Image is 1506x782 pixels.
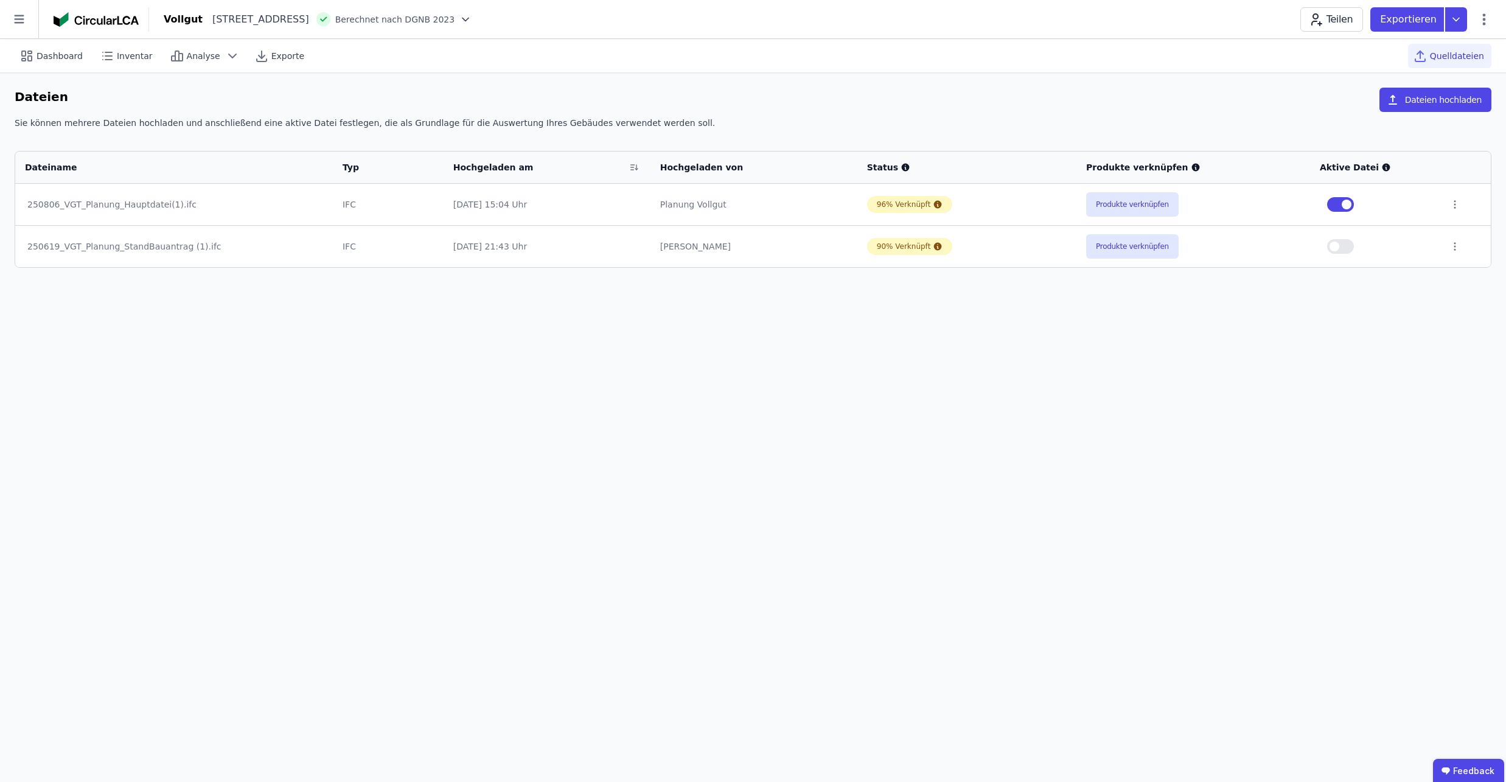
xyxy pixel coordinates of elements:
button: Teilen [1300,7,1363,32]
div: Planung Vollgut [660,198,848,211]
button: Produkte verknüpfen [1086,234,1179,259]
div: IFC [343,198,434,211]
div: Hochgeladen von [660,161,832,173]
div: 90% Verknüpft [877,242,931,251]
div: Aktive Datei [1320,161,1431,173]
span: Analyse [187,50,220,62]
div: Sie können mehrere Dateien hochladen und anschließend eine aktive Datei festlegen, die als Grundl... [15,117,1491,139]
div: 96% Verknüpft [877,200,931,209]
div: 250619_VGT_Planung_StandBauantrag (1).ifc [27,240,321,253]
div: Dateiname [25,161,307,173]
span: Inventar [117,50,153,62]
span: Quelldateien [1430,50,1484,62]
button: Dateien hochladen [1379,88,1491,112]
div: Produkte verknüpfen [1086,161,1300,173]
img: Concular [54,12,139,27]
p: Exportieren [1380,12,1439,27]
div: [PERSON_NAME] [660,240,848,253]
div: Status [867,161,1067,173]
div: [STREET_ADDRESS] [203,12,309,27]
span: Dashboard [37,50,83,62]
div: Vollgut [164,12,203,27]
span: Berechnet nach DGNB 2023 [335,13,455,26]
div: 250806_VGT_Planung_Hauptdatei(1).ifc [27,198,321,211]
div: Hochgeladen am [453,161,625,173]
h6: Dateien [15,88,68,107]
div: [DATE] 15:04 Uhr [453,198,641,211]
span: Exporte [271,50,304,62]
div: Typ [343,161,419,173]
button: Produkte verknüpfen [1086,192,1179,217]
div: IFC [343,240,434,253]
div: [DATE] 21:43 Uhr [453,240,641,253]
